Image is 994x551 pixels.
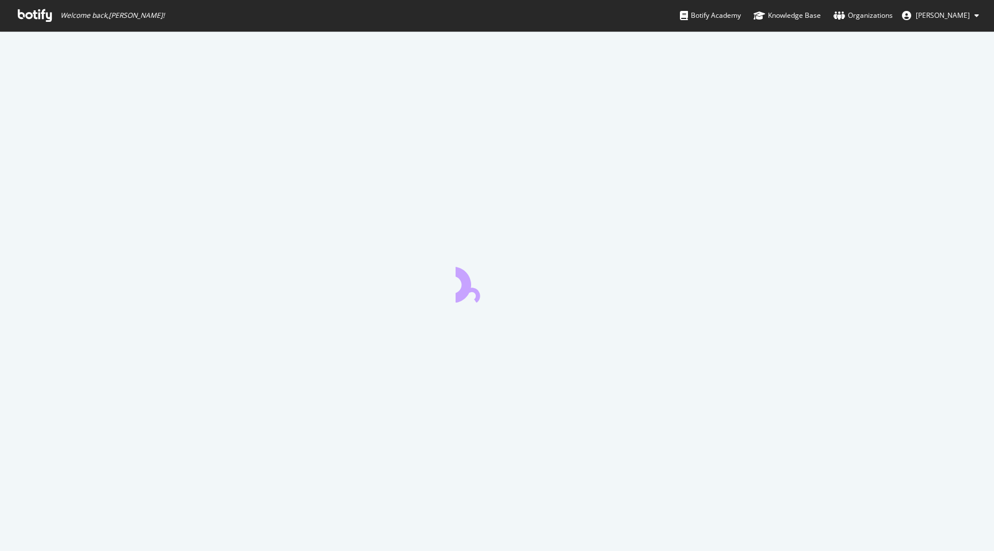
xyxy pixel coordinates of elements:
span: Welcome back, [PERSON_NAME] ! [60,11,165,20]
div: Knowledge Base [754,10,821,21]
div: Organizations [834,10,893,21]
span: Bharat Lohakare [916,10,970,20]
div: Botify Academy [680,10,741,21]
button: [PERSON_NAME] [893,6,988,25]
div: animation [456,261,538,303]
